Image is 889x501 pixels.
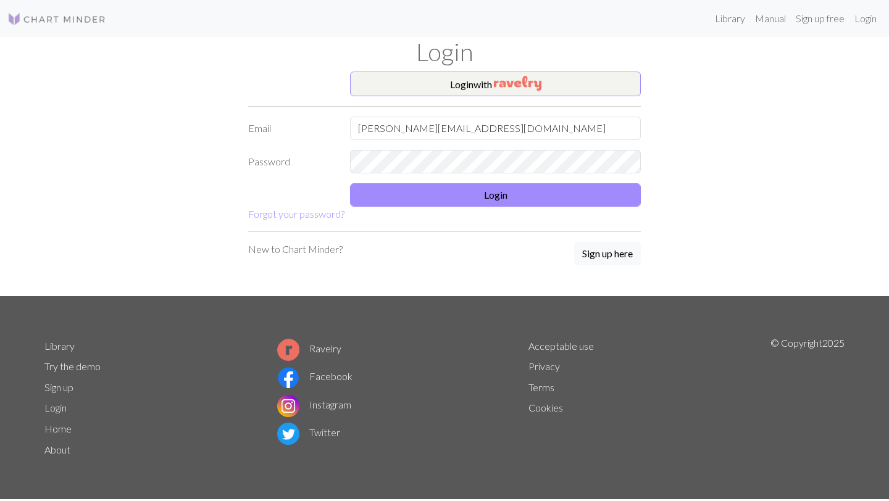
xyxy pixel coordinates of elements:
a: Acceptable use [528,340,594,352]
a: Forgot your password? [248,208,344,220]
a: Login [44,402,67,413]
a: Sign up here [574,242,641,267]
a: Privacy [528,360,560,372]
img: Twitter logo [277,423,299,445]
button: Sign up here [574,242,641,265]
img: Instagram logo [277,395,299,417]
h1: Login [37,37,852,67]
p: © Copyright 2025 [770,336,845,460]
img: Facebook logo [277,366,299,389]
a: Sign up [44,381,73,393]
button: Login [350,183,641,207]
label: Email [241,117,343,140]
a: Ravelry [277,342,341,354]
button: Loginwith [350,72,641,96]
a: Facebook [277,370,353,382]
img: Logo [7,12,106,27]
a: Cookies [528,402,563,413]
p: New to Chart Minder? [248,242,343,257]
img: Ravelry [494,76,541,91]
a: Login [849,6,882,31]
a: Sign up free [791,6,849,31]
a: Home [44,423,72,434]
a: Terms [528,381,554,393]
a: Library [44,340,75,352]
img: Ravelry logo [277,339,299,361]
a: About [44,444,70,455]
a: Try the demo [44,360,101,372]
label: Password [241,150,343,173]
a: Library [710,6,750,31]
a: Twitter [277,426,340,438]
a: Manual [750,6,791,31]
a: Instagram [277,399,351,410]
